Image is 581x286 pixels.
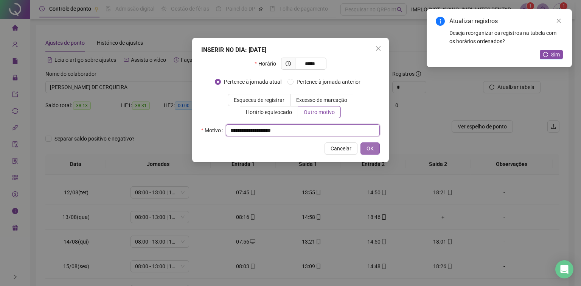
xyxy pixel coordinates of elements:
span: OK [367,144,374,153]
button: OK [360,142,380,155]
label: Motivo [201,124,226,136]
label: Horário [255,58,281,70]
span: Horário equivocado [246,109,292,115]
span: Outro motivo [304,109,335,115]
button: Cancelar [325,142,357,155]
span: Cancelar [331,144,351,153]
div: Open Intercom Messenger [555,260,573,278]
a: Close [555,17,563,25]
button: Sim [540,50,563,59]
span: close [556,18,561,23]
span: clock-circle [286,61,291,66]
div: Deseja reorganizar os registros na tabela com os horários ordenados? [449,29,563,45]
div: Atualizar registros [449,17,563,26]
span: Pertence à jornada atual [221,78,284,86]
span: close [375,45,381,52]
span: Pertence à jornada anterior [294,78,364,86]
span: reload [543,52,548,57]
button: Close [372,42,384,55]
span: Esqueceu de registrar [234,97,284,103]
span: Excesso de marcação [296,97,347,103]
span: info-circle [436,17,445,26]
span: Sim [551,50,560,59]
div: INSERIR NO DIA : [DATE] [201,45,380,55]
